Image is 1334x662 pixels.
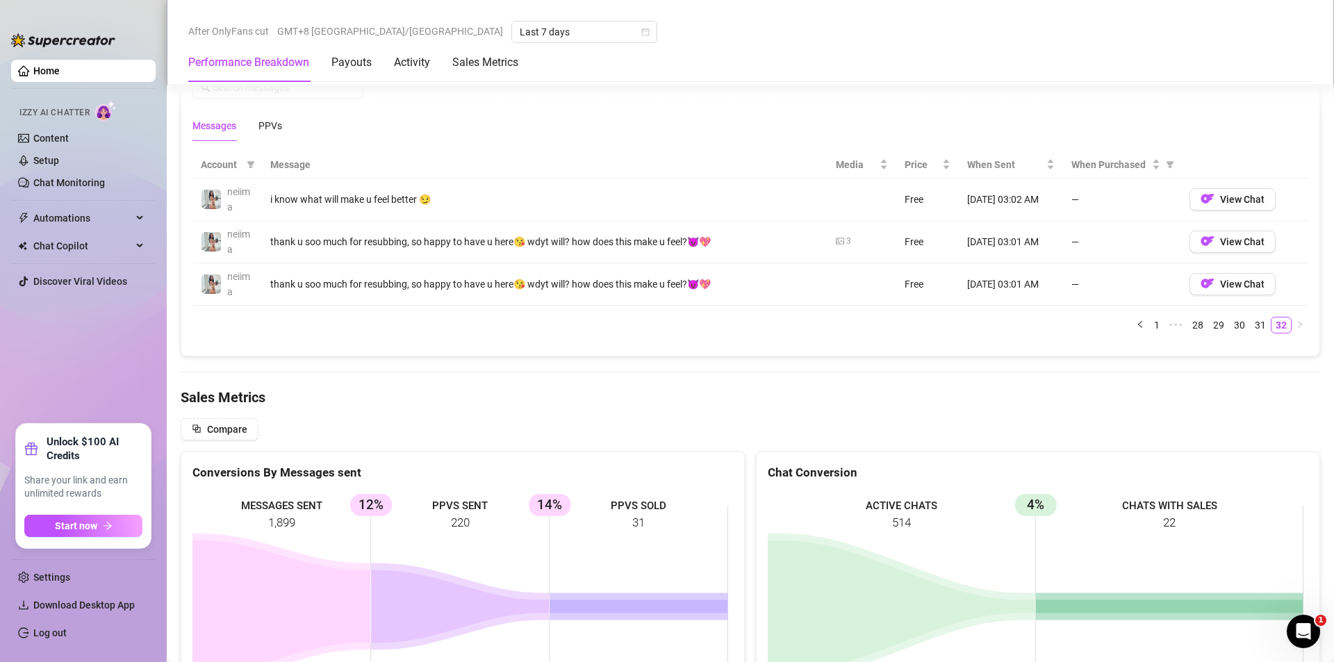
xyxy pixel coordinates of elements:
button: OFView Chat [1189,188,1276,210]
button: OFView Chat [1189,231,1276,253]
a: Log out [33,627,67,638]
span: right [1296,320,1304,329]
td: Free [896,179,959,221]
img: AI Chatter [95,101,117,121]
div: thank u soo much for resubbing, so happy to have u here😘 wdyt will? how does this make u feel?😈💖 [270,234,819,249]
span: picture [836,237,844,245]
button: OFView Chat [1189,273,1276,295]
li: Previous Page [1132,317,1148,333]
a: Home [33,65,60,76]
a: 29 [1209,317,1228,333]
a: Setup [33,155,59,166]
span: filter [244,154,258,175]
div: thank u soo much for resubbing, so happy to have u here😘 wdyt will? how does this make u feel?😈💖 [270,276,819,292]
td: [DATE] 03:02 AM [959,179,1063,221]
div: PPVs [258,118,282,133]
td: Free [896,263,959,306]
div: Messages [192,118,236,133]
input: Search messages [213,80,355,95]
td: — [1063,263,1181,306]
span: neiima [227,229,250,255]
th: When Sent [959,151,1063,179]
li: Previous 5 Pages [1165,317,1187,333]
li: 32 [1271,317,1292,333]
span: Compare [207,424,247,435]
a: 30 [1230,317,1249,333]
li: 30 [1229,317,1250,333]
span: Automations [33,207,132,229]
span: 1 [1315,615,1326,626]
span: arrow-right [103,521,113,531]
a: 28 [1188,317,1208,333]
a: 1 [1149,317,1164,333]
button: Compare [181,418,258,440]
img: neiima [201,232,221,251]
span: left [1136,320,1144,329]
span: filter [247,160,255,169]
img: neiima [201,190,221,209]
div: i know what will make u feel better 😏 [270,192,819,207]
img: Chat Copilot [18,241,27,251]
span: block [192,424,201,433]
span: Media [836,157,877,172]
th: When Purchased [1063,151,1181,179]
span: After OnlyFans cut [188,21,269,42]
span: GMT+8 [GEOGRAPHIC_DATA]/[GEOGRAPHIC_DATA] [277,21,503,42]
span: neiima [227,271,250,297]
span: filter [1163,154,1177,175]
span: calendar [641,28,650,36]
strong: Unlock $100 AI Credits [47,435,142,463]
h4: Sales Metrics [181,388,1320,407]
td: — [1063,179,1181,221]
img: OF [1201,192,1214,206]
span: search [201,83,211,92]
span: filter [1166,160,1174,169]
div: Payouts [331,54,372,71]
td: — [1063,221,1181,263]
span: Download Desktop App [33,599,135,611]
span: Last 7 days [520,22,649,42]
a: OFView Chat [1189,239,1276,250]
span: View Chat [1220,279,1265,290]
span: Start now [55,520,97,531]
span: View Chat [1220,194,1265,205]
div: Conversions By Messages sent [192,463,733,482]
iframe: Intercom live chat [1287,615,1320,648]
td: Free [896,221,959,263]
span: download [18,599,29,611]
a: Discover Viral Videos [33,276,127,287]
th: Price [896,151,959,179]
th: Media [827,151,896,179]
button: left [1132,317,1148,333]
span: thunderbolt [18,213,29,224]
button: right [1292,317,1308,333]
th: Message [262,151,827,179]
img: neiima [201,274,221,294]
a: Settings [33,572,70,583]
a: Content [33,133,69,144]
span: neiima [227,186,250,213]
div: Performance Breakdown [188,54,309,71]
li: 1 [1148,317,1165,333]
span: Chat Copilot [33,235,132,257]
img: OF [1201,276,1214,290]
a: OFView Chat [1189,281,1276,292]
span: Account [201,157,241,172]
td: [DATE] 03:01 AM [959,221,1063,263]
span: Izzy AI Chatter [19,106,90,119]
span: Share your link and earn unlimited rewards [24,474,142,501]
img: logo-BBDzfeDw.svg [11,33,115,47]
li: 29 [1208,317,1229,333]
div: Sales Metrics [452,54,518,71]
div: 3 [846,235,851,248]
td: [DATE] 03:01 AM [959,263,1063,306]
span: Price [905,157,939,172]
a: Chat Monitoring [33,177,105,188]
img: OF [1201,234,1214,248]
a: 32 [1271,317,1291,333]
li: Next Page [1292,317,1308,333]
div: Chat Conversion [768,463,1308,482]
span: When Sent [967,157,1044,172]
span: gift [24,442,38,456]
li: 31 [1250,317,1271,333]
